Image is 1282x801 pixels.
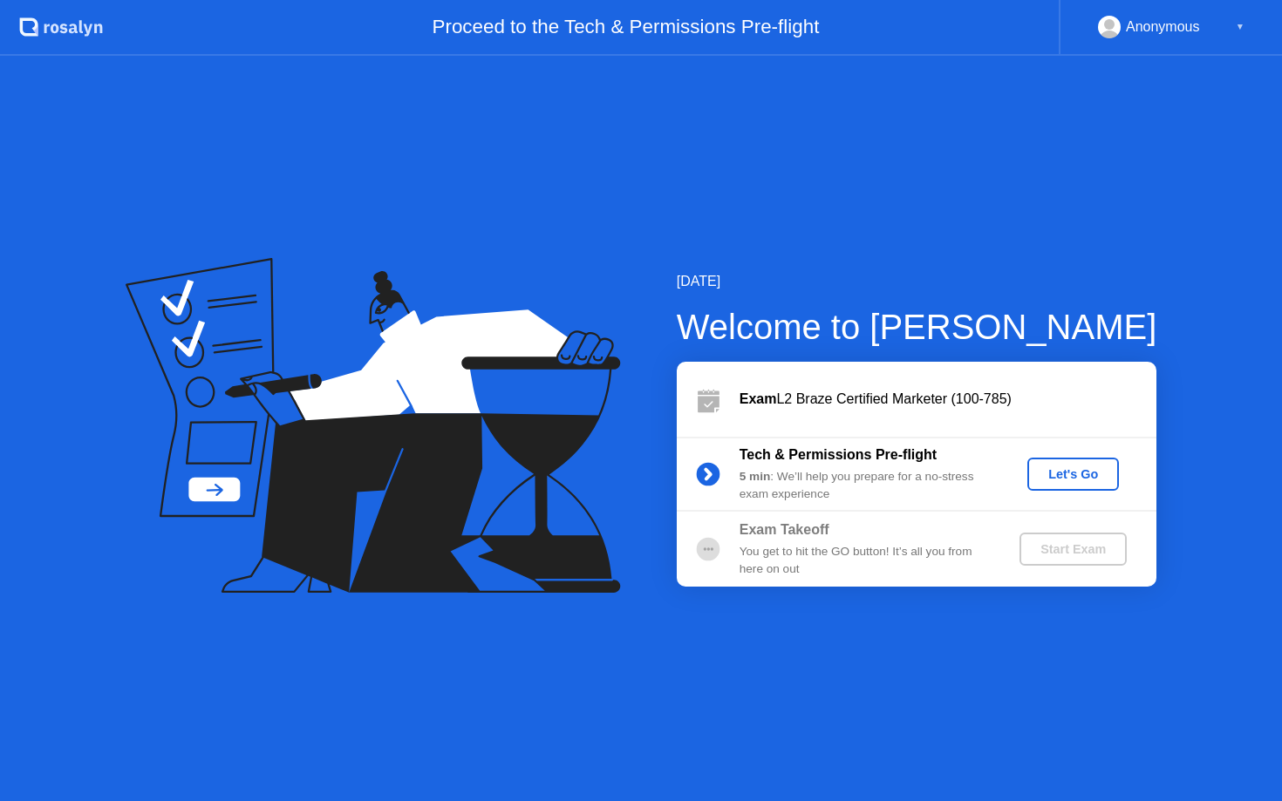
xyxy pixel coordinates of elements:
[740,391,777,406] b: Exam
[740,543,991,579] div: You get to hit the GO button! It’s all you from here on out
[1236,16,1244,38] div: ▼
[740,389,1156,410] div: L2 Braze Certified Marketer (100-785)
[740,447,937,462] b: Tech & Permissions Pre-flight
[740,470,771,483] b: 5 min
[740,522,829,537] b: Exam Takeoff
[1026,542,1120,556] div: Start Exam
[1019,533,1127,566] button: Start Exam
[1027,458,1119,491] button: Let's Go
[677,301,1157,353] div: Welcome to [PERSON_NAME]
[1126,16,1200,38] div: Anonymous
[677,271,1157,292] div: [DATE]
[1034,467,1112,481] div: Let's Go
[740,468,991,504] div: : We’ll help you prepare for a no-stress exam experience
